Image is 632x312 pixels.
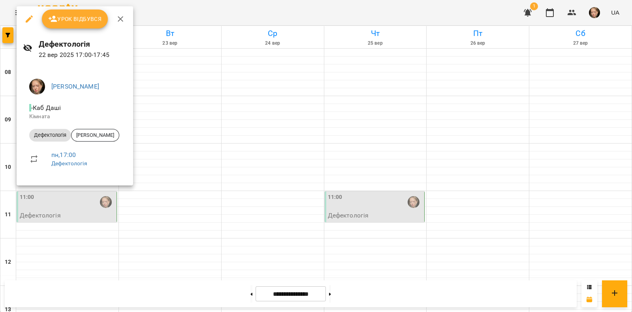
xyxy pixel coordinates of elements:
a: Дефектологія [51,160,87,166]
button: Урок відбувся [42,9,108,28]
span: Урок відбувся [48,14,102,24]
img: c55b66f6648212629ff8b699dda76310.jpeg [29,79,45,95]
a: пн , 17:00 [51,151,76,159]
h6: Дефектологія [39,38,127,50]
p: Кімната [29,113,120,121]
p: 22 вер 2025 17:00 - 17:45 [39,50,127,60]
span: - Каб Даші [29,104,63,112]
a: [PERSON_NAME] [51,83,99,90]
span: [PERSON_NAME] [71,132,119,139]
div: [PERSON_NAME] [71,129,119,142]
span: Дефектологія [29,132,71,139]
